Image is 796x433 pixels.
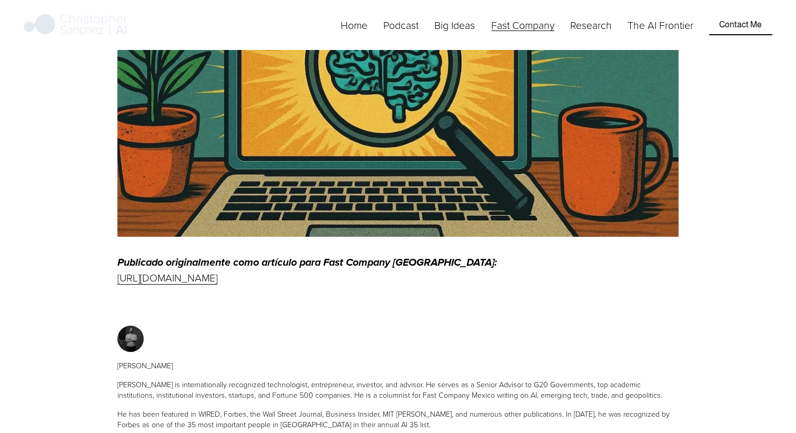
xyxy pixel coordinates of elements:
a: [PERSON_NAME] [117,317,173,371]
img: Christopher Sanchez | AI [24,12,127,38]
span: Research [570,18,612,32]
p: He has been featured in WIRED, Forbes, the Wall Street Journal, Business Insider, MIT [PERSON_NAM... [117,409,679,430]
p: [PERSON_NAME] is internationally recognized technologist, entrepreneur, investor, and advisor. He... [117,379,679,400]
span: Big Ideas [434,18,475,32]
a: folder dropdown [570,17,612,33]
a: [URL][DOMAIN_NAME] [117,270,217,285]
a: Home [341,17,367,33]
a: folder dropdown [491,17,554,33]
a: The AI Frontier [628,17,693,33]
a: Contact Me [709,15,772,35]
a: folder dropdown [434,17,475,33]
em: Publicado originalmente como artículo para Fast Company [GEOGRAPHIC_DATA]: [117,256,497,269]
span: [PERSON_NAME] [117,360,173,371]
span: Fast Company [491,18,554,32]
a: Podcast [383,17,419,33]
